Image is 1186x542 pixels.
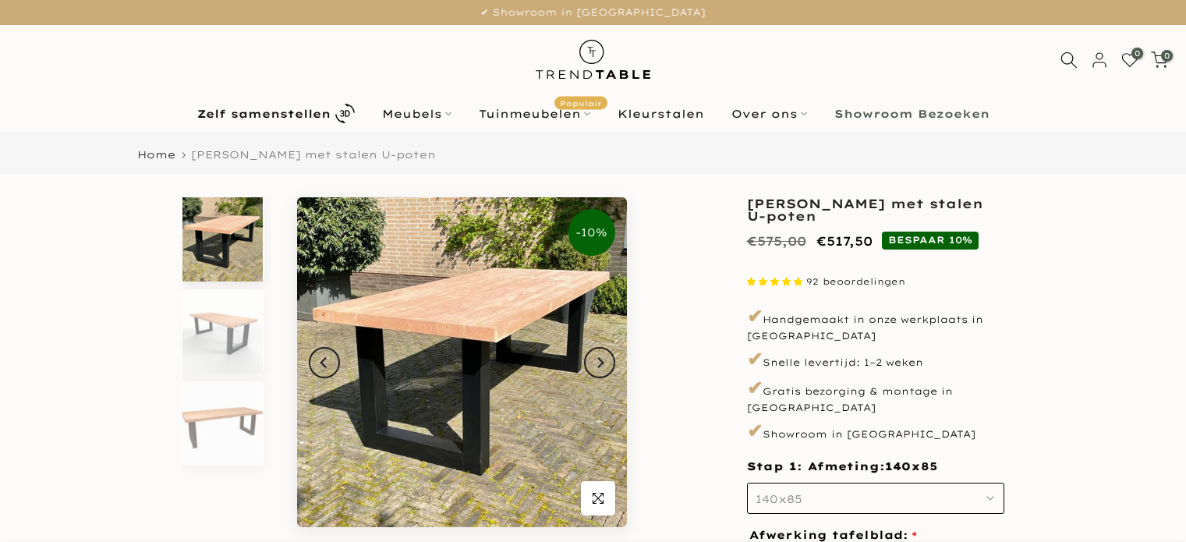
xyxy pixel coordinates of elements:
[309,347,340,378] button: Previous
[834,108,990,119] b: Showroom Bezoeken
[747,303,1004,342] p: Handgemaakt in onze werkplaats in [GEOGRAPHIC_DATA]
[747,376,763,399] span: ✔
[137,150,175,160] a: Home
[182,289,263,374] img: Rechthoekige douglas tuintafel met zwarte stalen U-poten
[747,418,1004,445] p: Showroom in [GEOGRAPHIC_DATA]
[1151,51,1168,69] a: 0
[747,346,1004,373] p: Snelle levertijd: 1–2 weken
[882,232,979,249] span: BESPAAR 10%
[368,105,465,123] a: Meubels
[885,459,937,475] span: 140x85
[747,197,1004,222] h1: [PERSON_NAME] met stalen U-poten
[747,233,806,249] del: €575,00
[1131,48,1143,59] span: 0
[820,105,1003,123] a: Showroom Bezoeken
[1161,50,1173,62] span: 0
[1121,51,1138,69] a: 0
[182,197,263,282] img: tuintafel douglas met stalen U-poten zwart gepoedercoat
[191,148,436,161] span: [PERSON_NAME] met stalen U-poten
[747,419,763,442] span: ✔
[747,347,763,370] span: ✔
[183,100,368,127] a: Zelf samenstellen
[756,492,802,506] span: 140x85
[197,108,331,119] b: Zelf samenstellen
[747,375,1004,414] p: Gratis bezorging & montage in [GEOGRAPHIC_DATA]
[747,459,937,473] span: Stap 1: Afmeting:
[604,105,717,123] a: Kleurstalen
[554,96,607,109] span: Populair
[749,530,917,540] span: Afwerking tafelblad:
[747,276,806,287] span: 4.87 stars
[816,230,873,253] ins: €517,50
[297,197,627,527] img: tuintafel douglas met stalen U-poten zwart gepoedercoat
[584,347,615,378] button: Next
[717,105,820,123] a: Over ons
[525,25,661,94] img: trend-table
[19,4,1167,21] p: ✔ Showroom in [GEOGRAPHIC_DATA]
[747,483,1004,514] button: 140x85
[806,276,905,287] span: 92 beoordelingen
[465,105,604,123] a: TuinmeubelenPopulair
[747,304,763,328] span: ✔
